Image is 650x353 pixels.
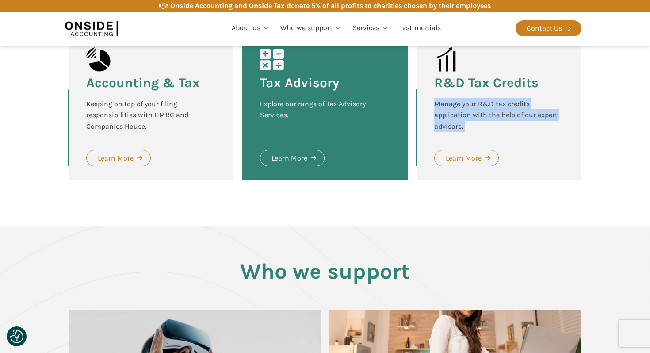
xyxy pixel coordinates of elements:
[446,153,482,164] div: Learn More
[260,76,339,89] h3: Tax Advisory
[86,150,151,167] a: Learn More
[271,153,307,164] div: Learn More
[69,259,581,284] h2: Who we support
[434,76,539,89] h3: R&D Tax Credits
[527,23,562,34] div: Contact Us
[98,153,134,164] div: Learn More
[394,13,446,43] a: Testimonials
[275,13,347,43] a: Who we support
[65,18,118,38] img: Onside Accounting
[516,20,581,36] a: Contact Us
[260,98,390,132] div: Explore our range of Tax Advisory Services.
[434,98,564,132] div: Manage your R&D tax credits application with the help of our expert advisors.
[434,150,499,167] a: Learn More
[86,76,200,89] h3: Accounting & Tax
[10,330,23,343] img: Revisit consent button
[226,13,275,43] a: About us
[10,330,23,343] button: Consent Preferences
[86,98,216,132] div: Keeping on top of your filing responsibilities with HMRC and Companies House.
[260,150,325,167] a: Learn More
[347,13,394,43] a: Services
